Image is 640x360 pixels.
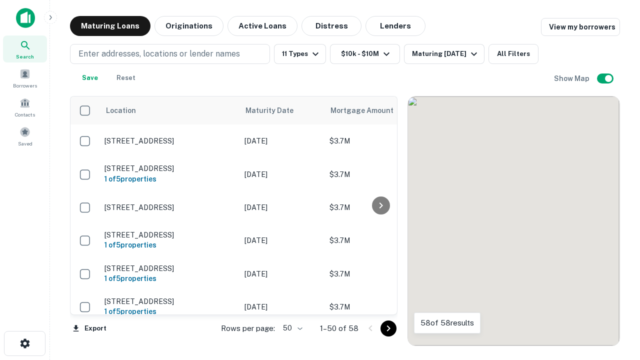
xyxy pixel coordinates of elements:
[245,104,306,116] span: Maturity Date
[244,202,319,213] p: [DATE]
[590,280,640,328] iframe: Chat Widget
[221,322,275,334] p: Rows per page:
[380,320,396,336] button: Go to next page
[70,321,109,336] button: Export
[104,203,234,212] p: [STREET_ADDRESS]
[404,44,484,64] button: Maturing [DATE]
[104,239,234,250] h6: 1 of 5 properties
[408,96,619,345] div: 0 0
[105,104,136,116] span: Location
[301,16,361,36] button: Distress
[16,52,34,60] span: Search
[244,169,319,180] p: [DATE]
[104,173,234,184] h6: 1 of 5 properties
[420,317,474,329] p: 58 of 58 results
[18,139,32,147] span: Saved
[104,273,234,284] h6: 1 of 5 properties
[3,35,47,62] a: Search
[329,301,429,312] p: $3.7M
[16,8,35,28] img: capitalize-icon.png
[3,64,47,91] a: Borrowers
[104,230,234,239] p: [STREET_ADDRESS]
[104,297,234,306] p: [STREET_ADDRESS]
[274,44,326,64] button: 11 Types
[110,68,142,88] button: Reset
[554,73,591,84] h6: Show Map
[78,48,240,60] p: Enter addresses, locations or lender names
[330,104,406,116] span: Mortgage Amount
[70,16,150,36] button: Maturing Loans
[329,268,429,279] p: $3.7M
[279,321,304,335] div: 50
[154,16,223,36] button: Originations
[365,16,425,36] button: Lenders
[13,81,37,89] span: Borrowers
[329,235,429,246] p: $3.7M
[3,93,47,120] a: Contacts
[15,110,35,118] span: Contacts
[329,135,429,146] p: $3.7M
[104,164,234,173] p: [STREET_ADDRESS]
[239,96,324,124] th: Maturity Date
[329,169,429,180] p: $3.7M
[104,306,234,317] h6: 1 of 5 properties
[320,322,358,334] p: 1–50 of 58
[541,18,620,36] a: View my borrowers
[227,16,297,36] button: Active Loans
[99,96,239,124] th: Location
[330,44,400,64] button: $10k - $10M
[488,44,538,64] button: All Filters
[244,268,319,279] p: [DATE]
[74,68,106,88] button: Save your search to get updates of matches that match your search criteria.
[324,96,434,124] th: Mortgage Amount
[70,44,270,64] button: Enter addresses, locations or lender names
[329,202,429,213] p: $3.7M
[3,122,47,149] a: Saved
[244,135,319,146] p: [DATE]
[244,301,319,312] p: [DATE]
[104,264,234,273] p: [STREET_ADDRESS]
[244,235,319,246] p: [DATE]
[412,48,480,60] div: Maturing [DATE]
[104,136,234,145] p: [STREET_ADDRESS]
